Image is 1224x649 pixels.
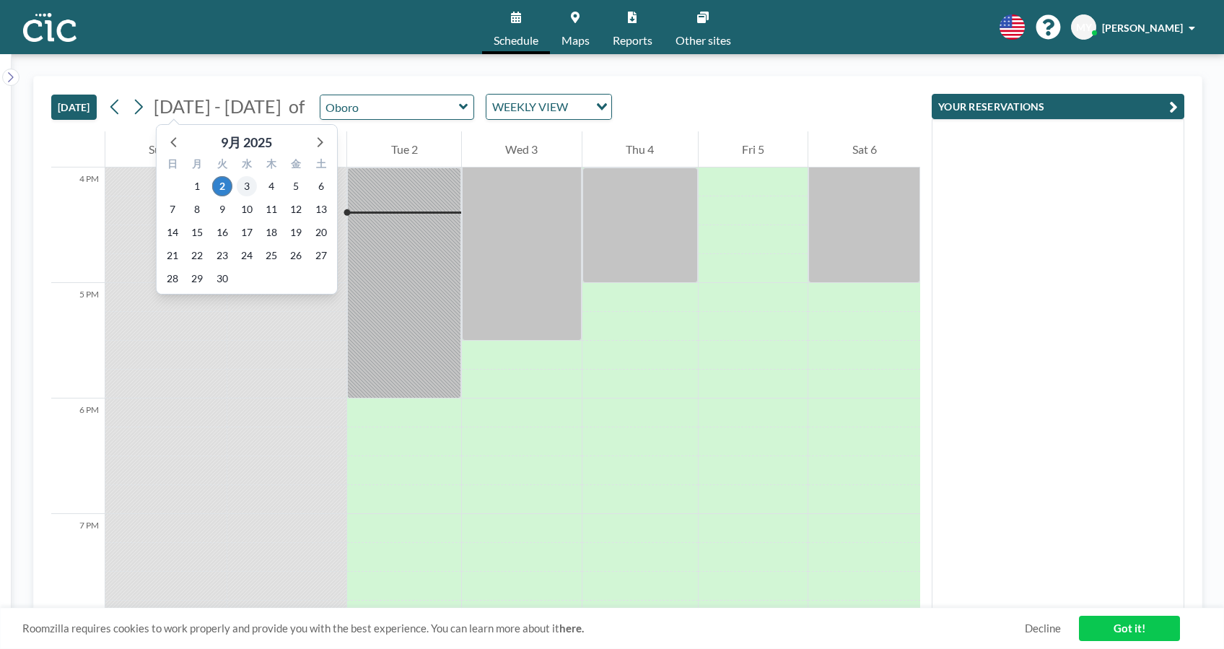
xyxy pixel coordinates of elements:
div: Fri 5 [699,131,808,167]
div: Sun 31 [105,131,227,167]
div: 月 [185,156,209,175]
a: here. [559,622,584,635]
div: 金 [284,156,308,175]
div: 木 [259,156,284,175]
span: 2025年9月10日水曜日 [237,199,257,219]
span: 2025年9月9日火曜日 [212,199,232,219]
span: 2025年9月24日水曜日 [237,245,257,266]
span: Roomzilla requires cookies to work properly and provide you with the best experience. You can lea... [22,622,1025,635]
div: Sat 6 [808,131,920,167]
div: 9月 2025 [221,132,272,152]
div: 水 [235,156,259,175]
span: 2025年9月13日土曜日 [311,199,331,219]
span: 2025年9月3日水曜日 [237,176,257,196]
span: Maps [561,35,590,46]
div: Thu 4 [582,131,698,167]
div: Search for option [486,95,611,119]
span: 2025年9月15日月曜日 [187,222,207,243]
span: of [289,95,305,118]
button: YOUR RESERVATIONS [932,94,1184,119]
div: 土 [309,156,333,175]
span: 2025年9月14日日曜日 [162,222,183,243]
span: 2025年9月16日火曜日 [212,222,232,243]
img: organization-logo [23,13,76,42]
span: 2025年9月12日金曜日 [286,199,306,219]
span: 2025年9月25日木曜日 [261,245,281,266]
span: [DATE] - [DATE] [154,95,281,117]
span: WEEKLY VIEW [489,97,571,116]
span: 2025年9月26日金曜日 [286,245,306,266]
div: 4 PM [51,167,105,283]
span: 2025年9月4日木曜日 [261,176,281,196]
div: 火 [209,156,234,175]
span: Schedule [494,35,538,46]
span: 2025年9月27日土曜日 [311,245,331,266]
span: 2025年9月20日土曜日 [311,222,331,243]
div: 7 PM [51,514,105,630]
span: 2025年9月7日日曜日 [162,199,183,219]
input: Search for option [572,97,587,116]
div: 6 PM [51,398,105,514]
span: Reports [613,35,652,46]
button: [DATE] [51,95,97,120]
div: 5 PM [51,283,105,398]
div: 日 [160,156,185,175]
div: Wed 3 [462,131,582,167]
span: MY [1076,21,1092,34]
span: 2025年9月21日日曜日 [162,245,183,266]
span: 2025年9月18日木曜日 [261,222,281,243]
span: 2025年9月2日火曜日 [212,176,232,196]
div: Tue 2 [347,131,461,167]
a: Decline [1025,622,1061,635]
span: 2025年9月29日月曜日 [187,269,207,289]
span: 2025年9月30日火曜日 [212,269,232,289]
span: [PERSON_NAME] [1102,22,1183,34]
span: 2025年9月5日金曜日 [286,176,306,196]
span: 2025年9月6日土曜日 [311,176,331,196]
span: 2025年9月8日月曜日 [187,199,207,219]
span: 2025年9月11日木曜日 [261,199,281,219]
span: 2025年9月23日火曜日 [212,245,232,266]
span: 2025年9月19日金曜日 [286,222,306,243]
span: 2025年9月17日水曜日 [237,222,257,243]
span: 2025年9月1日月曜日 [187,176,207,196]
span: 2025年9月22日月曜日 [187,245,207,266]
span: 2025年9月28日日曜日 [162,269,183,289]
input: Oboro [320,95,459,119]
a: Got it! [1079,616,1180,641]
span: Other sites [676,35,731,46]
